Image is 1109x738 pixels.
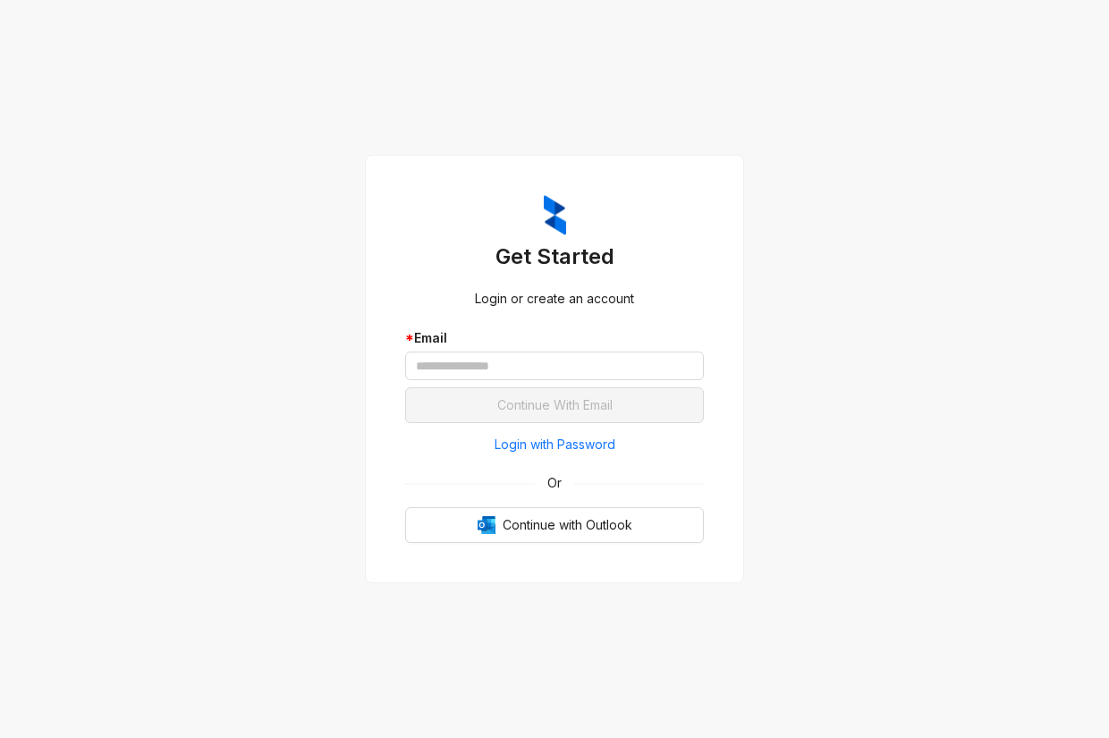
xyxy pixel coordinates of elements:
[535,473,574,493] span: Or
[544,195,566,236] img: ZumaIcon
[405,430,704,459] button: Login with Password
[405,387,704,423] button: Continue With Email
[405,507,704,543] button: OutlookContinue with Outlook
[495,435,615,454] span: Login with Password
[503,515,632,535] span: Continue with Outlook
[478,516,495,534] img: Outlook
[405,289,704,309] div: Login or create an account
[405,242,704,271] h3: Get Started
[405,328,704,348] div: Email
